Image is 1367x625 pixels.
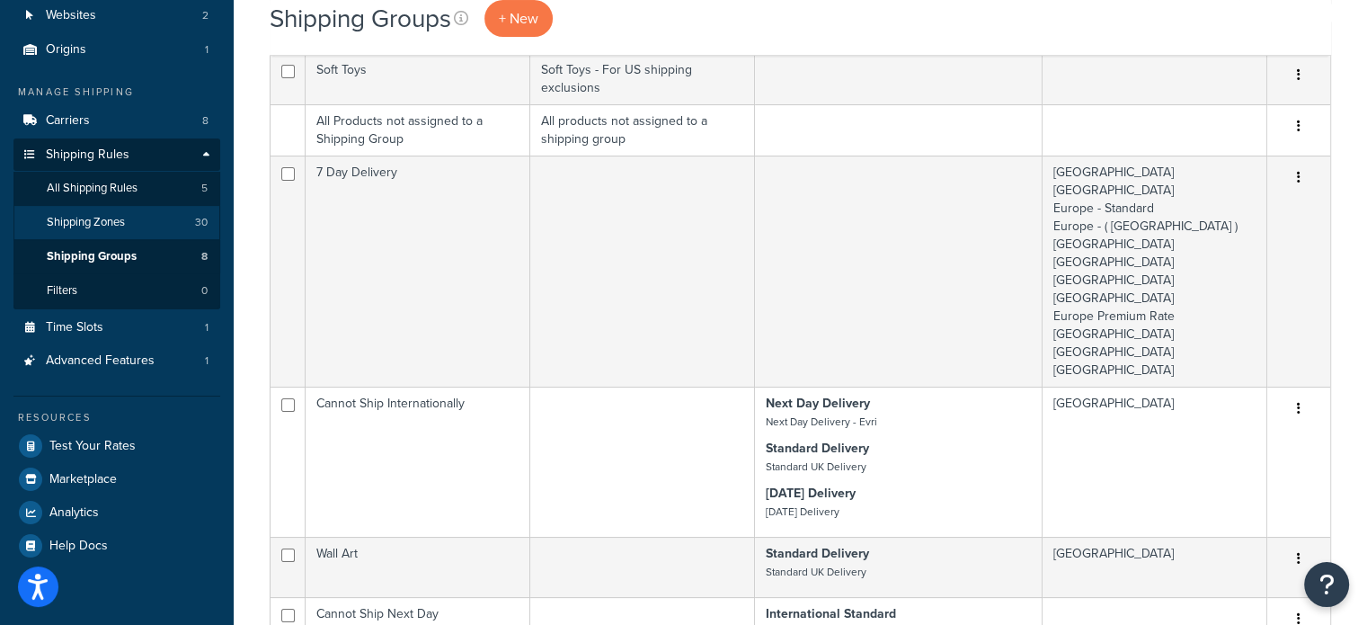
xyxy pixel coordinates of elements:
td: Wall Art [306,537,530,597]
a: All Shipping Rules 5 [13,172,220,205]
td: [GEOGRAPHIC_DATA] [1043,387,1267,537]
td: All Products not assigned to a Shipping Group [306,104,530,156]
div: Resources [13,410,220,425]
span: 1 [205,320,209,335]
span: All Shipping Rules [47,181,138,196]
a: Origins 1 [13,33,220,67]
span: 1 [205,353,209,369]
span: Help Docs [49,539,108,554]
span: 1 [205,42,209,58]
small: Standard UK Delivery [766,459,866,475]
span: Marketplace [49,472,117,487]
li: Origins [13,33,220,67]
span: Shipping Rules [46,147,129,163]
a: Shipping Rules [13,138,220,172]
span: 8 [202,113,209,129]
span: Advanced Features [46,353,155,369]
li: All Shipping Rules [13,172,220,205]
li: Time Slots [13,311,220,344]
li: Filters [13,274,220,308]
a: Analytics [13,496,220,529]
span: 5 [201,181,208,196]
a: Help Docs [13,530,220,562]
span: Time Slots [46,320,103,335]
small: Next Day Delivery - Evri [766,414,877,430]
strong: International Standard [766,604,896,623]
span: Filters [47,283,77,299]
span: Origins [46,42,86,58]
li: Shipping Groups [13,240,220,273]
a: Time Slots 1 [13,311,220,344]
a: Test Your Rates [13,430,220,462]
small: Standard UK Delivery [766,564,866,580]
button: Open Resource Center [1304,562,1349,607]
span: 8 [201,249,208,264]
a: Shipping Zones 30 [13,206,220,239]
td: Soft Toys - For US shipping exclusions [530,53,755,104]
li: Advanced Features [13,344,220,378]
li: Shipping Rules [13,138,220,309]
span: 30 [195,215,208,230]
span: 2 [202,8,209,23]
td: [GEOGRAPHIC_DATA] [GEOGRAPHIC_DATA] Europe - Standard Europe - ( [GEOGRAPHIC_DATA] ) [GEOGRAPHIC_... [1043,156,1267,387]
a: Marketplace [13,463,220,496]
small: [DATE] Delivery [766,504,839,520]
span: Websites [46,8,96,23]
td: All products not assigned to a shipping group [530,104,755,156]
td: Soft Toys [306,53,530,104]
td: Cannot Ship Internationally [306,387,530,537]
strong: Standard Delivery [766,544,869,563]
span: Test Your Rates [49,439,136,454]
span: 0 [201,283,208,299]
span: Analytics [49,505,99,521]
span: Shipping Groups [47,249,137,264]
div: Manage Shipping [13,85,220,100]
a: Advanced Features 1 [13,344,220,378]
strong: Standard Delivery [766,439,869,458]
li: Carriers [13,104,220,138]
a: Carriers 8 [13,104,220,138]
td: 7 Day Delivery [306,156,530,387]
td: [GEOGRAPHIC_DATA] [1043,537,1267,597]
span: Shipping Zones [47,215,125,230]
li: Shipping Zones [13,206,220,239]
strong: Next Day Delivery [766,394,870,413]
span: Carriers [46,113,90,129]
h1: Shipping Groups [270,1,451,36]
a: Shipping Groups 8 [13,240,220,273]
strong: [DATE] Delivery [766,484,856,503]
span: + New [499,8,538,29]
a: Filters 0 [13,274,220,308]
